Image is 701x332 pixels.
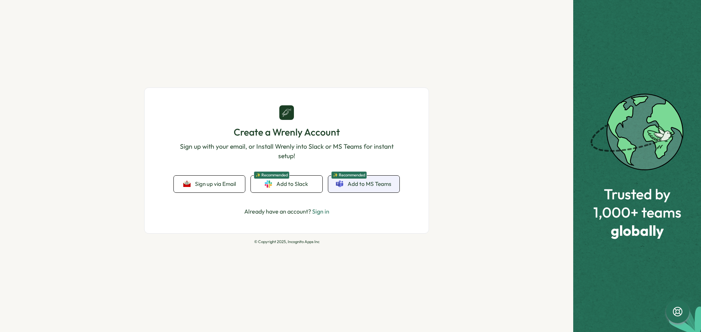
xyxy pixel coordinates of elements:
[593,222,681,238] span: globally
[331,171,367,179] span: ✨ Recommended
[144,239,429,244] p: © Copyright 2025, Incognito Apps Inc
[593,204,681,220] span: 1,000+ teams
[174,126,399,138] h1: Create a Wrenly Account
[312,208,329,215] a: Sign in
[251,176,322,192] a: ✨ RecommendedAdd to Slack
[593,186,681,202] span: Trusted by
[195,181,236,187] span: Sign up via Email
[276,180,308,188] span: Add to Slack
[174,142,399,161] p: Sign up with your email, or Install Wrenly into Slack or MS Teams for instant setup!
[348,180,391,188] span: Add to MS Teams
[174,176,245,192] button: Sign up via Email
[328,176,399,192] a: ✨ RecommendedAdd to MS Teams
[244,207,329,216] p: Already have an account?
[254,171,290,179] span: ✨ Recommended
